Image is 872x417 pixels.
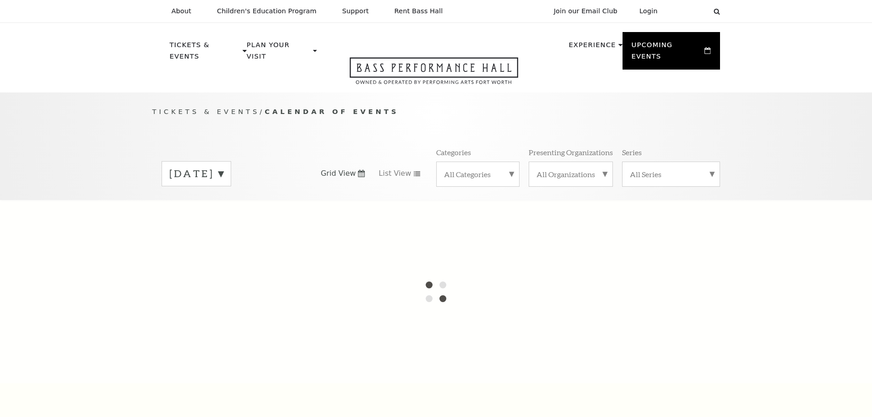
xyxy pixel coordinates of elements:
[536,169,605,179] label: All Organizations
[436,147,471,157] p: Categories
[152,106,720,118] p: /
[342,7,369,15] p: Support
[170,39,241,67] p: Tickets & Events
[152,108,260,115] span: Tickets & Events
[622,147,642,157] p: Series
[217,7,317,15] p: Children's Education Program
[395,7,443,15] p: Rent Bass Hall
[247,39,311,67] p: Plan Your Visit
[569,39,616,56] p: Experience
[529,147,613,157] p: Presenting Organizations
[321,168,356,179] span: Grid View
[379,168,411,179] span: List View
[169,167,223,181] label: [DATE]
[630,169,712,179] label: All Series
[172,7,191,15] p: About
[265,108,399,115] span: Calendar of Events
[632,39,703,67] p: Upcoming Events
[444,169,512,179] label: All Categories
[672,7,705,16] select: Select:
